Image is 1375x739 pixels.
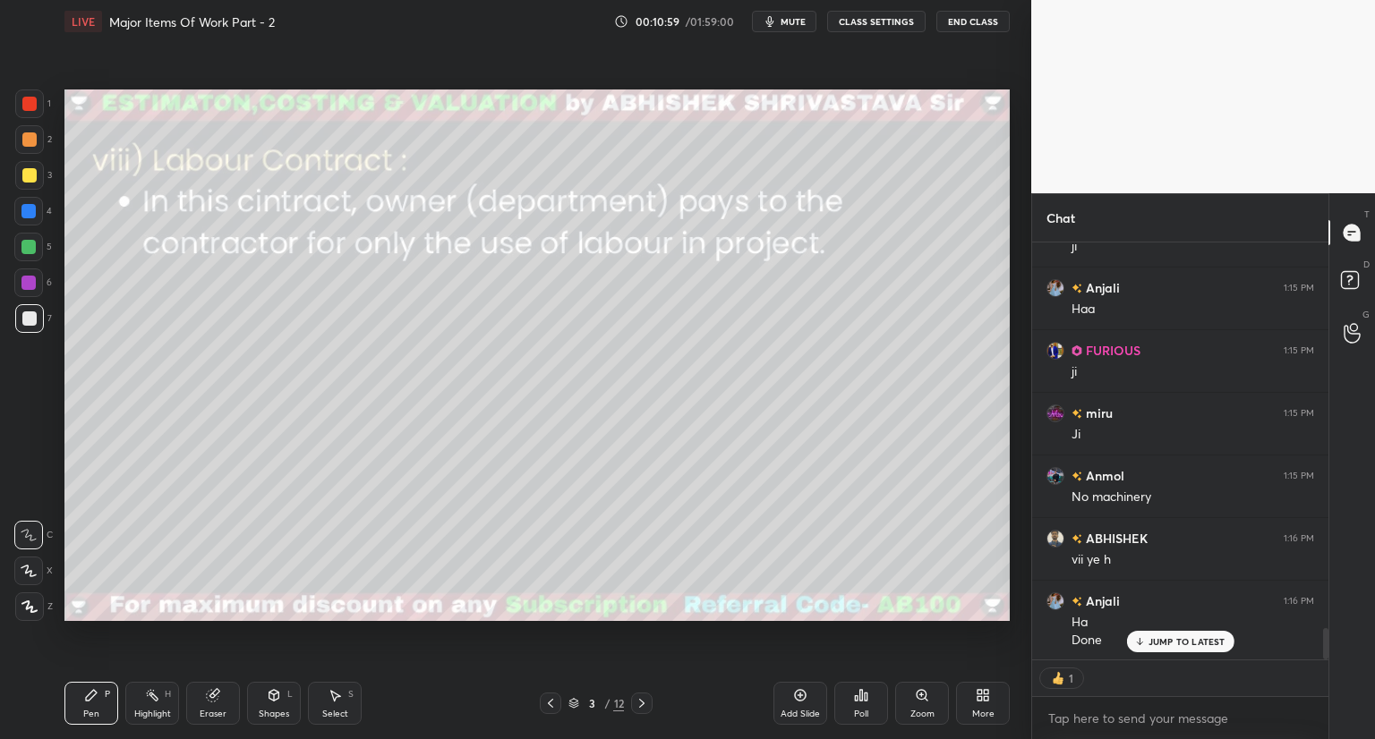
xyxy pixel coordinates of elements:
div: S [348,690,354,699]
div: ji [1072,238,1314,256]
div: 1:15 PM [1284,345,1314,356]
div: Ha [1072,614,1314,632]
img: f1124f5110f047a9b143534817469acb.jpg [1046,592,1064,610]
div: grid [1032,242,1328,660]
div: No machinery [1072,488,1314,506]
div: 2 [15,125,52,154]
div: 1:16 PM [1284,533,1314,544]
p: JUMP TO LATEST [1149,636,1226,647]
div: 7 [15,304,52,333]
div: 3 [583,698,601,709]
p: T [1364,208,1370,221]
div: ji [1072,363,1314,381]
div: LIVE [64,11,102,32]
div: Ji [1072,426,1314,444]
h6: Anjali [1082,278,1120,297]
div: X [14,556,53,585]
div: 1:15 PM [1284,408,1314,419]
button: End Class [936,11,1010,32]
div: 5 [14,233,52,261]
img: no-rating-badge.077c3623.svg [1072,534,1082,544]
h6: Anjali [1082,591,1120,610]
div: Shapes [259,709,289,718]
div: Add Slide [781,709,820,718]
h4: Major Items Of Work Part - 2 [109,13,275,30]
div: / [604,698,610,709]
div: 6 [14,268,52,297]
img: Learner_Badge_pro_50a137713f.svg [1072,345,1082,356]
h6: FURIOUS [1082,341,1140,360]
img: aab9373e004e41fbb1dd6d86c47cfef5.jpg [1046,404,1064,422]
img: no-rating-badge.077c3623.svg [1072,597,1082,607]
button: CLASS SETTINGS [827,11,926,32]
div: 1:15 PM [1284,471,1314,481]
div: Pen [83,709,99,718]
div: 1 [15,89,51,118]
p: G [1362,308,1370,321]
img: no-rating-badge.077c3623.svg [1072,284,1082,293]
div: Eraser [200,709,226,718]
div: Zoom [910,709,935,718]
img: no-rating-badge.077c3623.svg [1072,471,1082,481]
div: Poll [854,709,868,718]
div: H [165,690,171,699]
div: Haa [1072,301,1314,319]
p: D [1363,258,1370,271]
div: 1:16 PM [1284,596,1314,607]
div: 12 [613,695,624,711]
img: no-rating-badge.077c3623.svg [1072,409,1082,419]
img: 1c293eeffa5641f5b95326d3a9f46617.jpg [1046,342,1064,360]
div: 1 [1067,671,1074,685]
img: thumbs_up.png [1049,669,1067,687]
div: Select [322,709,348,718]
button: mute [752,11,816,32]
div: Highlight [134,709,171,718]
h6: miru [1082,403,1113,422]
div: L [287,690,293,699]
div: 3 [15,161,52,190]
img: 7ec193f5cef3489bb98752ae1f92c799.jpg [1046,467,1064,485]
div: More [972,709,995,718]
img: e6014d4017c3478a8bc727f8de9f7bcc.jpg [1046,530,1064,548]
div: C [14,521,53,549]
div: vii ye h [1072,551,1314,569]
div: Done [1072,632,1314,650]
h6: Anmol [1082,466,1124,485]
div: Z [15,592,53,621]
p: Chat [1032,194,1089,242]
div: 4 [14,197,52,225]
img: f1124f5110f047a9b143534817469acb.jpg [1046,279,1064,297]
h6: ABHISHEK [1082,529,1148,548]
div: P [105,690,110,699]
span: mute [781,15,806,28]
div: 1:15 PM [1284,283,1314,293]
